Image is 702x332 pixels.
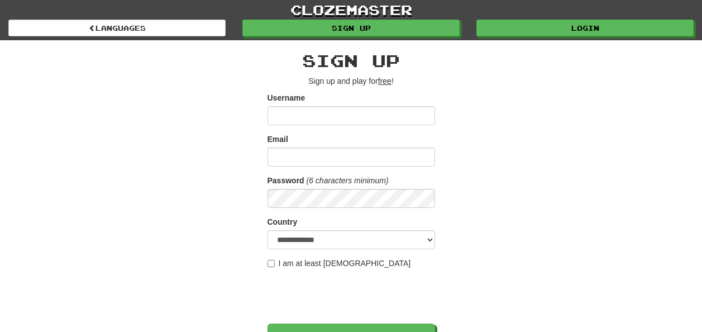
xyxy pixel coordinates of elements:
label: Username [268,92,305,103]
a: Login [476,20,694,36]
em: (6 characters minimum) [307,176,389,185]
label: Country [268,216,298,227]
iframe: reCAPTCHA [268,274,437,318]
a: Sign up [242,20,460,36]
label: Password [268,175,304,186]
h2: Sign up [268,51,435,70]
u: free [378,77,391,86]
label: I am at least [DEMOGRAPHIC_DATA] [268,258,411,269]
a: Languages [8,20,226,36]
input: I am at least [DEMOGRAPHIC_DATA] [268,260,275,267]
p: Sign up and play for ! [268,75,435,87]
label: Email [268,134,288,145]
